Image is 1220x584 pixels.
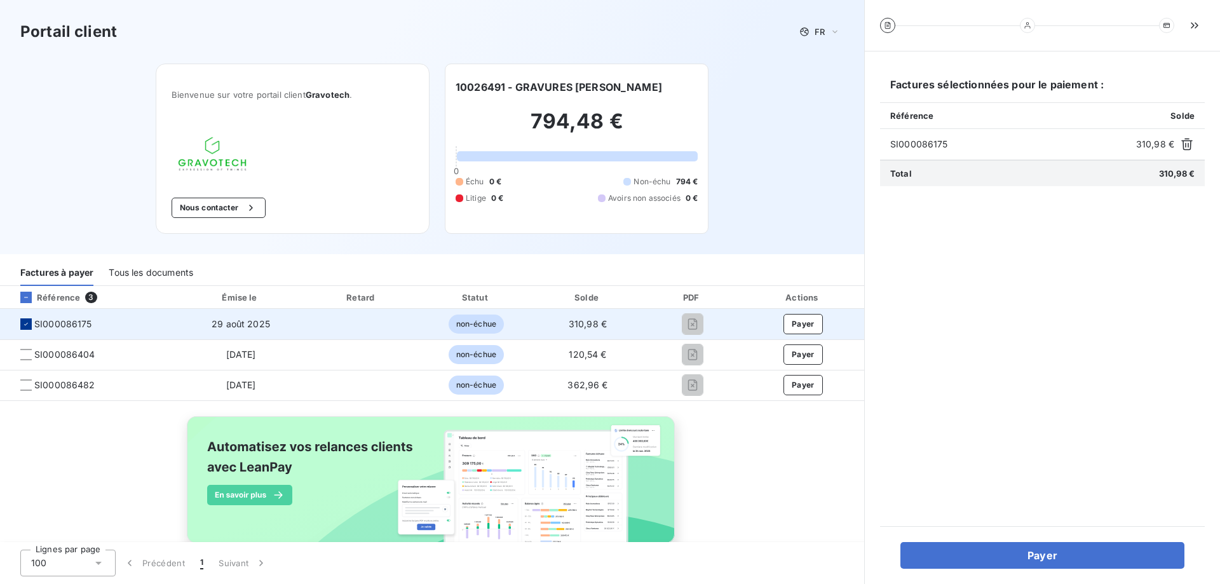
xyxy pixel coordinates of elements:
button: Précédent [116,550,193,576]
span: SI000086175 [34,318,92,330]
span: Litige [466,193,486,204]
div: Référence [10,292,80,303]
div: Émise le [180,291,301,304]
button: Suivant [211,550,275,576]
span: 1 [200,557,203,569]
span: 310,98 € [1136,138,1174,151]
span: Gravotech [306,90,349,100]
span: 3 [85,292,97,303]
span: SI000086404 [34,348,95,361]
span: 100 [31,557,46,569]
h3: Portail client [20,20,117,43]
span: 0 € [491,193,503,204]
span: 0 € [686,193,698,204]
span: 310,98 € [1159,168,1195,179]
span: Échu [466,176,484,187]
h6: 10026491 - GRAVURES [PERSON_NAME] [456,79,662,95]
span: SI000086175 [890,138,1131,151]
button: Nous contacter [172,198,266,218]
span: SI000086482 [34,379,95,391]
span: Référence [890,111,933,121]
div: Factures à payer [20,259,93,286]
span: 310,98 € [569,318,607,329]
span: 0 € [489,176,501,187]
button: 1 [193,550,211,576]
span: non-échue [449,376,504,395]
span: 362,96 € [567,379,607,390]
h6: Factures sélectionnées pour le paiement : [880,77,1205,102]
span: Solde [1170,111,1195,121]
img: Company logo [172,130,253,177]
div: PDF [646,291,740,304]
button: Payer [783,314,823,334]
div: Solde [535,291,640,304]
img: banner [175,409,689,565]
span: Non-échu [634,176,670,187]
span: Bienvenue sur votre portail client . [172,90,414,100]
div: Actions [745,291,862,304]
div: Statut [422,291,530,304]
div: Tous les documents [109,259,193,286]
span: FR [815,27,825,37]
button: Payer [900,542,1184,569]
span: [DATE] [226,349,256,360]
span: Avoirs non associés [608,193,681,204]
span: 120,54 € [569,349,606,360]
div: Retard [306,291,417,304]
span: [DATE] [226,379,256,390]
span: Total [890,168,912,179]
button: Payer [783,375,823,395]
h2: 794,48 € [456,109,698,147]
span: non-échue [449,315,504,334]
span: 29 août 2025 [212,318,270,329]
span: 794 € [676,176,698,187]
span: 0 [454,166,459,176]
button: Payer [783,344,823,365]
span: non-échue [449,345,504,364]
